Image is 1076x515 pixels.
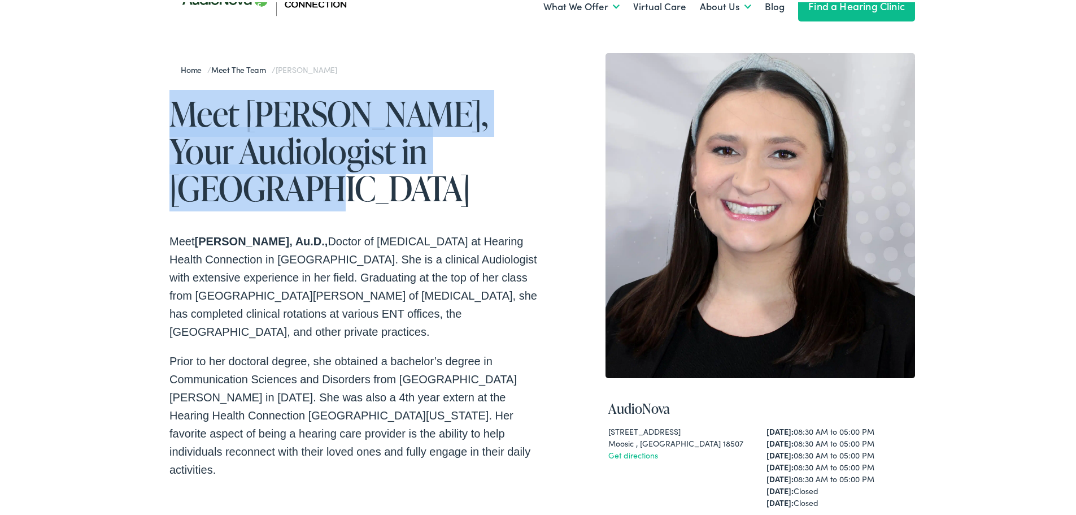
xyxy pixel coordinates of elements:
[766,483,794,494] strong: [DATE]:
[608,399,912,415] h4: AudioNova
[608,435,754,447] div: Moosic , [GEOGRAPHIC_DATA] 18507
[608,447,658,458] a: Get directions
[169,93,542,205] h1: Meet [PERSON_NAME], Your Audiologist in [GEOGRAPHIC_DATA]
[766,435,794,447] strong: [DATE]:
[766,423,794,435] strong: [DATE]:
[766,423,912,507] div: 08:30 AM to 05:00 PM 08:30 AM to 05:00 PM 08:30 AM to 05:00 PM 08:30 AM to 05:00 PM 08:30 AM to 0...
[169,230,542,339] p: Meet Doctor of [MEDICAL_DATA] at Hearing Health Connection in [GEOGRAPHIC_DATA]. She is a clinica...
[766,447,794,458] strong: [DATE]:
[181,62,337,73] span: / /
[766,495,794,506] strong: [DATE]:
[608,423,754,435] div: [STREET_ADDRESS]
[766,459,794,470] strong: [DATE]:
[766,471,794,482] strong: [DATE]:
[169,350,542,477] p: Prior to her doctoral degree, she obtained a bachelor’s degree in Communication Sciences and Diso...
[211,62,272,73] a: Meet the Team
[194,233,328,245] strong: [PERSON_NAME], Au.D.,
[181,62,207,73] a: Home
[276,62,337,73] span: [PERSON_NAME]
